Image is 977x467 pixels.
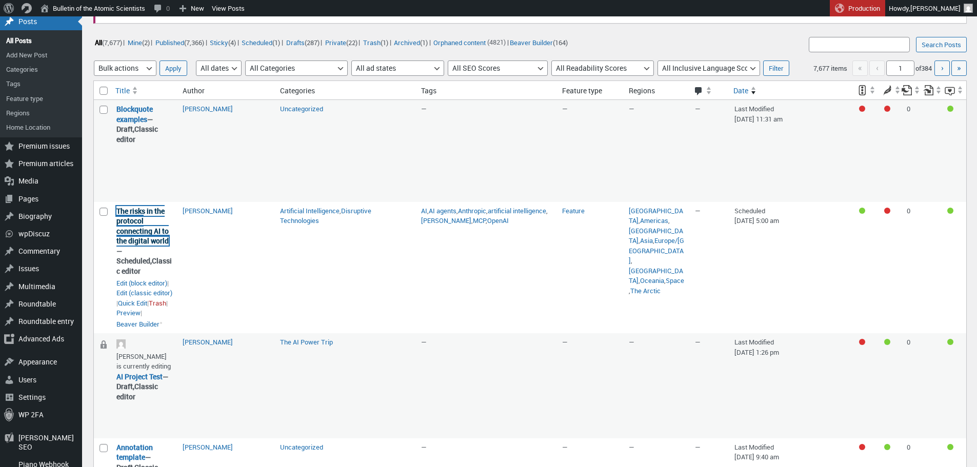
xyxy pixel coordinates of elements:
[184,37,204,47] span: (7,366)
[851,81,876,99] a: SEO score
[116,288,172,298] a: Edit “The risks in the protocol connecting AI to the digital world ” in the classic editor
[629,337,634,347] span: —
[241,35,283,49] li: |
[884,339,890,345] div: Good
[116,124,158,144] span: Classic editor
[729,333,851,438] td: Last Modified [DATE] 1:26 pm
[420,37,428,47] span: (1)
[729,100,851,201] td: Last Modified [DATE] 11:31 am
[272,37,280,47] span: (1)
[695,442,701,452] span: —
[149,298,168,308] span: |
[921,64,932,73] span: 384
[624,202,690,334] td: , , , , , , , ,
[695,337,701,347] span: —
[884,444,890,450] div: Good
[285,35,322,49] li: |
[183,442,233,452] a: [PERSON_NAME]
[763,60,789,76] input: Filter
[458,206,486,215] a: Anthropic
[416,202,557,334] td: , , , , , ,
[640,276,664,285] a: Oceania
[813,64,847,73] span: 7,677 items
[111,82,177,100] a: Title
[945,81,964,99] a: Inclusive language score
[275,202,416,334] td: ,
[629,226,683,246] a: [GEOGRAPHIC_DATA]
[421,206,427,215] a: AI
[116,352,171,371] span: [PERSON_NAME] is currently editing
[116,206,172,276] strong: —
[324,36,358,48] a: Private(22)
[629,442,634,452] span: —
[666,276,684,285] a: Space
[629,206,683,226] a: [GEOGRAPHIC_DATA]
[562,104,568,113] span: —
[695,206,701,215] span: —
[562,206,585,215] a: Feature
[421,337,427,347] span: —
[116,318,163,330] a: Beaver Builder•
[421,216,471,225] a: [PERSON_NAME]
[116,256,152,266] span: Scheduled,
[916,37,967,52] input: Search Posts
[421,442,427,452] span: —
[695,104,701,113] span: —
[362,35,391,49] li: |
[729,82,851,100] a: Date
[640,216,668,225] a: Americas
[562,442,568,452] span: —
[487,216,509,225] a: OpenAI
[116,278,167,289] a: Edit “The risks in the protocol connecting AI to the digital world ” in the block editor
[553,37,568,47] span: (164)
[694,87,704,97] span: Comments
[118,298,149,308] span: |
[432,35,506,49] li: (4821)
[116,381,158,401] span: Classic editor
[859,444,865,450] div: Focus keyphrase not set
[947,208,953,214] div: Good
[102,37,122,47] span: (7,677)
[852,60,868,76] span: «
[183,206,233,215] a: [PERSON_NAME]
[116,308,141,318] a: Preview “The risks in the protocol connecting AI to the digital world ”
[624,81,690,100] th: Regions
[305,37,320,47] span: (287)
[285,36,321,48] a: Drafts(287)
[116,288,172,308] span: |
[228,37,236,47] span: (4)
[116,381,134,391] span: Draft,
[209,35,239,49] li: |
[859,339,865,345] div: Focus keyphrase not set
[154,36,205,48] a: Published(7,366)
[884,208,890,214] div: Needs improvement
[362,36,389,48] a: Trash(1)
[93,35,569,49] ul: |
[149,298,166,309] a: Move “The risks in the protocol connecting AI to the digital world ” to the Trash
[381,37,388,47] span: (1)
[729,202,851,334] td: Scheduled [DATE] 5:00 am
[183,337,233,347] a: [PERSON_NAME]
[416,81,557,100] th: Tags
[876,81,901,99] a: Readability score
[116,124,134,134] span: Draft,
[902,100,923,201] td: 0
[142,37,150,47] span: (2)
[93,35,125,49] li: |
[947,106,953,112] div: Good
[116,372,163,381] a: “AI Project Test” (Edit)
[902,202,923,334] td: 0
[393,36,429,48] a: Archived(1)
[280,442,323,452] a: Uncategorized
[557,81,623,100] th: Feature type
[346,37,357,47] span: (22)
[275,81,416,100] th: Categories
[562,337,568,347] span: —
[116,206,169,246] a: “The risks in the protocol connecting AI to the digital world ” (Edit)
[429,206,456,215] a: AI agents
[159,60,187,76] input: Apply
[421,104,427,113] span: —
[488,206,546,215] a: artificial intelligence
[910,4,961,13] span: [PERSON_NAME]
[902,333,923,438] td: 0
